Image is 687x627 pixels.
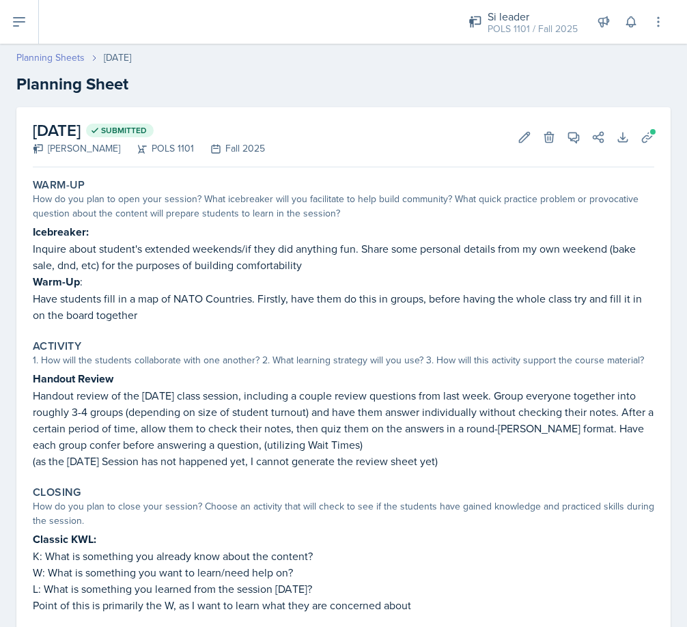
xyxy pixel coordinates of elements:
[33,178,85,192] label: Warm-Up
[33,387,654,453] p: Handout review of the [DATE] class session, including a couple review questions from last week. G...
[120,141,194,156] div: POLS 1101
[33,353,654,367] div: 1. How will the students collaborate with one another? 2. What learning strategy will you use? 3....
[33,581,654,597] p: L: What is something you learned from the session [DATE]?
[33,274,80,290] strong: Warm-Up
[33,273,654,290] p: :
[33,453,654,469] p: (as the [DATE] Session has not happened yet, I cannot generate the review sheet yet)
[33,240,654,273] p: Inquire about student's extended weekends/if they did anything fun. Share some personal details f...
[101,125,147,136] span: Submitted
[16,72,671,96] h2: Planning Sheet
[33,564,654,581] p: W: What is something you want to learn/need help on?
[33,192,654,221] div: How do you plan to open your session? What icebreaker will you facilitate to help build community...
[33,224,89,240] strong: Icebreaker:
[488,8,578,25] div: Si leader
[33,118,265,143] h2: [DATE]
[33,339,81,353] label: Activity
[16,51,85,65] a: Planning Sheets
[33,290,654,323] p: Have students fill in a map of NATO Countries. Firstly, have them do this in groups, before havin...
[33,548,654,564] p: K: What is something you already know about the content?
[488,22,578,36] div: POLS 1101 / Fall 2025
[33,597,654,613] p: Point of this is primarily the W, as I want to learn what they are concerned about
[33,371,113,387] strong: Handout Review
[33,499,654,528] div: How do you plan to close your session? Choose an activity that will check to see if the students ...
[33,486,81,499] label: Closing
[33,531,96,547] strong: Classic KWL:
[194,141,265,156] div: Fall 2025
[104,51,131,65] div: [DATE]
[33,141,120,156] div: [PERSON_NAME]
